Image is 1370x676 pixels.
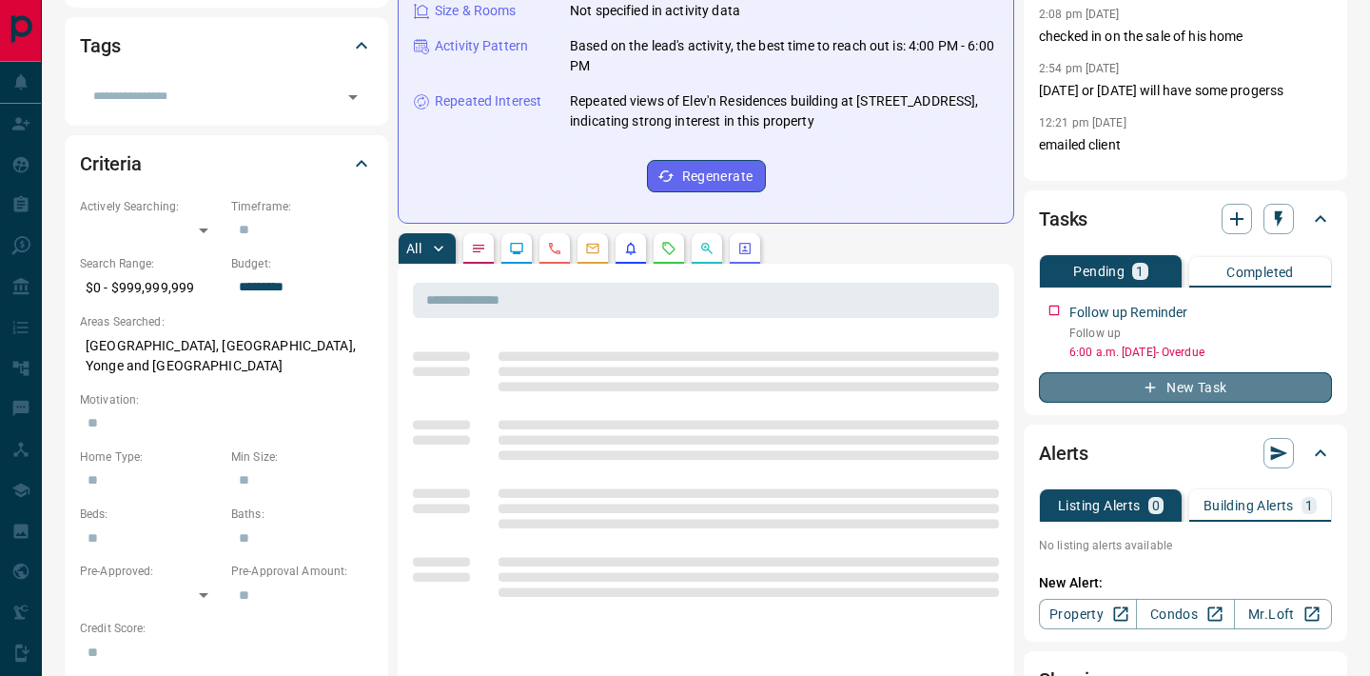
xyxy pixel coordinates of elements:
svg: Emails [585,241,600,256]
p: checked in on the sale of his home [1039,27,1332,47]
p: Follow up [1069,325,1332,342]
p: Credit Score: [80,620,373,637]
p: Search Range: [80,255,222,272]
p: Repeated views of Elev'n Residences building at [STREET_ADDRESS], indicating strong interest in t... [570,91,998,131]
p: Building Alerts [1204,499,1294,512]
p: $0 - $999,999,999 [80,272,222,304]
a: Property [1039,599,1137,629]
h2: Tasks [1039,204,1087,234]
div: Tags [80,23,373,69]
p: Baths: [231,506,373,523]
button: New Task [1039,372,1332,403]
p: Pending [1073,265,1125,278]
svg: Lead Browsing Activity [509,241,524,256]
p: Size & Rooms [435,1,517,21]
p: 2:08 pm [DATE] [1039,8,1120,21]
p: Pre-Approval Amount: [231,563,373,580]
h2: Tags [80,30,120,61]
svg: Opportunities [699,241,714,256]
p: 2:54 pm [DATE] [1039,62,1120,75]
p: 12:21 pm [DATE] [1039,116,1126,129]
div: Tasks [1039,196,1332,242]
button: Open [340,84,366,110]
h2: Alerts [1039,438,1088,468]
p: 0 [1152,499,1160,512]
p: 6:00 a.m. [DATE] - Overdue [1069,344,1332,361]
p: Budget: [231,255,373,272]
p: Listing Alerts [1058,499,1141,512]
p: Follow up Reminder [1069,303,1187,323]
p: Min Size: [231,448,373,466]
p: 1 [1305,499,1313,512]
p: Beds: [80,506,222,523]
a: Mr.Loft [1234,599,1332,629]
p: New Alert: [1039,573,1332,593]
p: Home Type: [80,448,222,466]
p: Based on the lead's activity, the best time to reach out is: 4:00 PM - 6:00 PM [570,36,998,76]
p: emailed client [1039,135,1332,155]
button: Regenerate [647,160,766,192]
a: Condos [1136,599,1234,629]
svg: Notes [471,241,486,256]
p: [GEOGRAPHIC_DATA], [GEOGRAPHIC_DATA], Yonge and [GEOGRAPHIC_DATA] [80,330,373,382]
svg: Requests [661,241,676,256]
svg: Listing Alerts [623,241,638,256]
p: All [406,242,421,255]
p: Repeated Interest [435,91,541,111]
p: Completed [1226,266,1294,279]
div: Alerts [1039,430,1332,476]
p: Timeframe: [231,198,373,215]
p: Not specified in activity data [570,1,740,21]
p: No listing alerts available [1039,537,1332,554]
p: Areas Searched: [80,313,373,330]
p: Actively Searching: [80,198,222,215]
p: 1 [1136,265,1144,278]
p: Pre-Approved: [80,563,222,580]
svg: Agent Actions [737,241,753,256]
p: Motivation: [80,391,373,408]
p: Activity Pattern [435,36,528,56]
div: Criteria [80,141,373,187]
p: [DATE] or [DATE] will have some progerss [1039,81,1332,101]
svg: Calls [547,241,562,256]
h2: Criteria [80,149,142,179]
